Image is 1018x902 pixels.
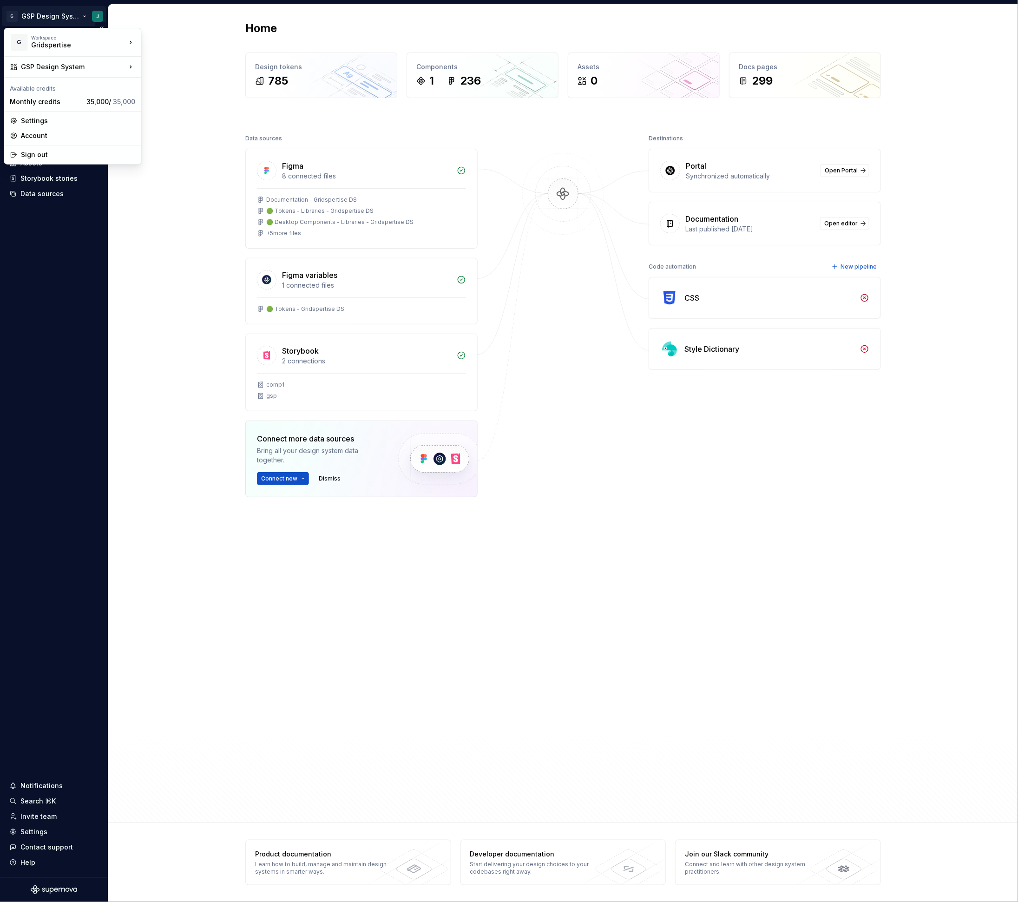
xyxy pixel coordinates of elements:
span: 35,000 / [87,98,136,105]
span: 35,000 [113,98,136,105]
div: Settings [21,116,136,125]
div: GSP Design System [21,62,126,72]
div: Gridspertise [32,40,111,50]
div: Monthly credits [10,97,83,106]
div: Available credits [7,79,139,94]
div: G [11,34,28,51]
div: Sign out [21,150,136,159]
div: Workspace [32,35,126,40]
div: Account [21,131,136,140]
